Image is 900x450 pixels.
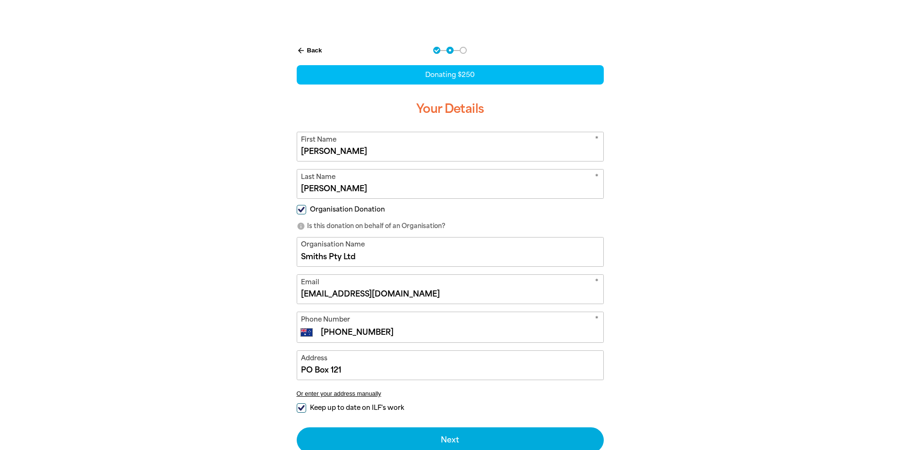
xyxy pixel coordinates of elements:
[297,390,604,397] button: Or enter your address manually
[297,221,604,231] p: Is this donation on behalf of an Organisation?
[297,94,604,124] h3: Your Details
[297,205,306,214] input: Organisation Donation
[310,205,385,214] span: Organisation Donation
[297,46,305,55] i: arrow_back
[310,403,404,412] span: Keep up to date on ILF's work
[297,403,306,413] input: Keep up to date on ILF's work
[293,42,326,59] button: Back
[297,222,305,230] i: info
[433,47,440,54] button: Navigate to step 1 of 3 to enter your donation amount
[297,65,604,85] div: Donating $250
[446,47,454,54] button: Navigate to step 2 of 3 to enter your details
[460,47,467,54] button: Navigate to step 3 of 3 to enter your payment details
[595,314,599,326] i: Required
